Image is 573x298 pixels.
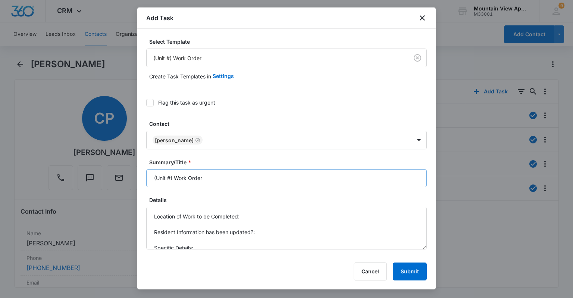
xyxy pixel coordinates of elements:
[149,120,430,128] label: Contact
[194,137,200,143] div: Remove Carol Putnam
[411,52,423,64] button: Clear
[155,137,194,143] div: [PERSON_NAME]
[149,196,430,204] label: Details
[149,158,430,166] label: Summary/Title
[158,99,215,106] div: Flag this task as urgent
[393,263,427,280] button: Submit
[354,263,387,280] button: Cancel
[146,13,173,22] h1: Add Task
[418,13,427,22] button: close
[213,67,234,85] button: Settings
[149,38,430,46] label: Select Template
[146,169,427,187] input: Summary/Title
[149,72,211,80] p: Create Task Templates in
[146,207,427,249] textarea: Location of Work to be Completed: Resident Information has been updated?: Specific Details:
